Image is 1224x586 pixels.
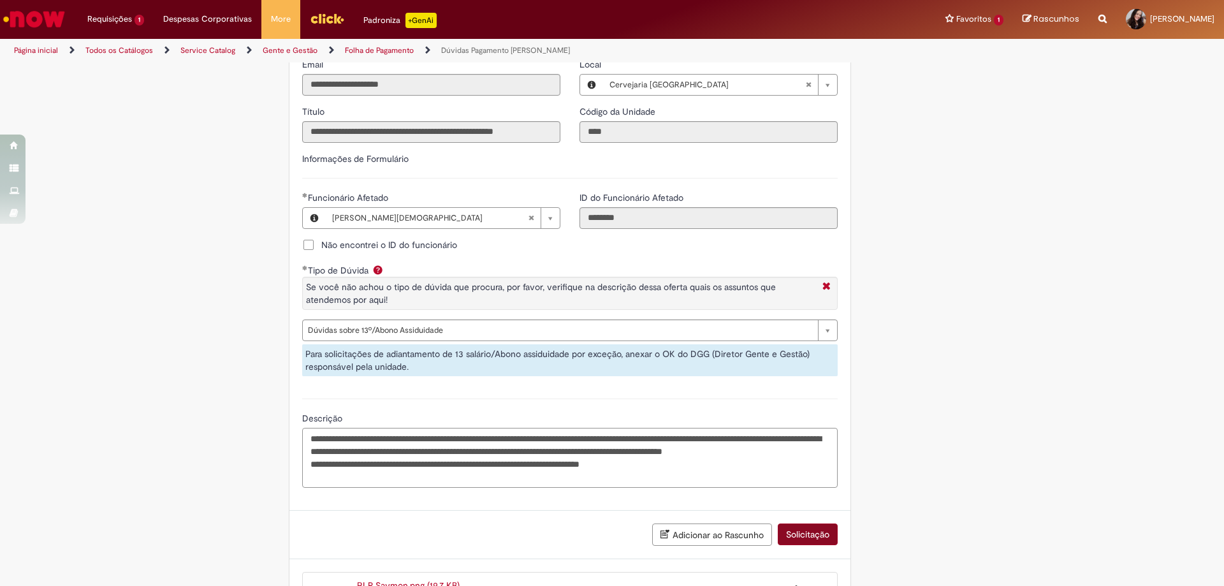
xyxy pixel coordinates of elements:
span: Cervejaria [GEOGRAPHIC_DATA] [609,75,805,95]
span: Tipo de Dúvida [308,265,371,276]
span: [PERSON_NAME][DEMOGRAPHIC_DATA] [332,208,528,228]
span: Somente leitura - Título [302,106,327,117]
span: Necessários - Funcionário Afetado [308,192,391,203]
button: Funcionário Afetado, Visualizar este registro Saymon Jesus [303,208,326,228]
span: 1 [994,15,1003,26]
abbr: Limpar campo Local [799,75,818,95]
a: Dúvidas Pagamento [PERSON_NAME] [441,45,570,55]
a: Rascunhos [1023,13,1079,26]
span: Despesas Corporativas [163,13,252,26]
span: Favoritos [956,13,991,26]
button: Adicionar ao Rascunho [652,524,772,546]
label: Somente leitura - Email [302,58,326,71]
a: Página inicial [14,45,58,55]
span: Não encontrei o ID do funcionário [321,238,457,251]
span: Requisições [87,13,132,26]
label: Informações de Formulário [302,153,409,165]
ul: Trilhas de página [10,39,806,62]
button: Local, Visualizar este registro Cervejaria Pernambuco [580,75,603,95]
img: click_logo_yellow_360x200.png [310,9,344,28]
a: Gente e Gestão [263,45,317,55]
a: [PERSON_NAME][DEMOGRAPHIC_DATA]Limpar campo Funcionário Afetado [326,208,560,228]
span: Rascunhos [1033,13,1079,25]
span: Somente leitura - Email [302,59,326,70]
span: Obrigatório Preenchido [302,193,308,198]
label: Somente leitura - Código da Unidade [579,105,658,118]
textarea: Descrição [302,428,838,488]
input: ID do Funcionário Afetado [579,207,838,229]
span: Se você não achou o tipo de dúvida que procura, por favor, verifique na descrição dessa oferta qu... [306,281,776,305]
a: Cervejaria [GEOGRAPHIC_DATA]Limpar campo Local [603,75,837,95]
span: Descrição [302,413,345,424]
input: Título [302,121,560,143]
div: Padroniza [363,13,437,28]
span: [PERSON_NAME] [1150,13,1214,24]
a: Todos os Catálogos [85,45,153,55]
span: Somente leitura - Código da Unidade [579,106,658,117]
span: More [271,13,291,26]
a: Service Catalog [180,45,235,55]
abbr: Limpar campo Funcionário Afetado [521,208,541,228]
input: Email [302,74,560,96]
span: Obrigatório Preenchido [302,265,308,270]
span: Local [579,59,604,70]
img: ServiceNow [1,6,67,32]
span: Somente leitura - ID do Funcionário Afetado [579,192,686,203]
span: Ajuda para Tipo de Dúvida [370,265,386,275]
a: Folha de Pagamento [345,45,414,55]
label: Somente leitura - Título [302,105,327,118]
i: Fechar More information Por question_tipo_de_duvida [819,281,834,294]
span: 1 [135,15,144,26]
span: Dúvidas sobre 13º/Abono Assiduidade [308,320,812,341]
input: Código da Unidade [579,121,838,143]
p: +GenAi [405,13,437,28]
button: Solicitação [778,524,838,545]
div: Para solicitações de adiantamento de 13 salário/Abono assiduidade por exceção, anexar o OK do DGG... [302,344,838,376]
